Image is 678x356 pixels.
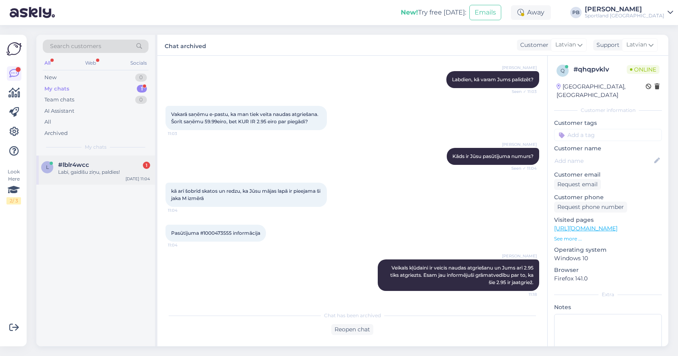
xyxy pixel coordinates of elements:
span: l [46,164,49,170]
div: Sportland [GEOGRAPHIC_DATA] [585,13,664,19]
a: [PERSON_NAME]Sportland [GEOGRAPHIC_DATA] [585,6,673,19]
div: All [44,118,51,126]
div: 1 [137,85,147,93]
span: #lblr4wcc [58,161,89,169]
div: Team chats [44,96,74,104]
div: PB [570,7,582,18]
button: Emails [469,5,501,20]
div: Extra [554,291,662,298]
div: Reopen chat [331,324,373,335]
div: # qhqpvklv [573,65,627,74]
div: New [44,74,56,82]
span: 11:04 [168,207,198,213]
span: My chats [85,143,107,151]
p: See more ... [554,235,662,242]
b: New! [401,8,418,16]
a: [URL][DOMAIN_NAME] [554,225,617,232]
span: Online [627,65,659,74]
div: Customer [517,41,548,49]
span: Kāds ir Jūsu pasūtījuma numurs? [452,153,534,159]
span: kā arī šobrīd skatos un redzu, ka Jūsu mājas lapā ir pieejama ši jaka M izmērā [171,188,322,201]
p: Customer phone [554,193,662,202]
span: Veikals kļūdaini ir veicis naudas atgriešanu un Jums arī 2.95 tiks atgriezts. Esam jau informējuš... [390,265,535,285]
div: Customer information [554,107,662,114]
div: [PERSON_NAME] [585,6,664,13]
p: Firefox 141.0 [554,274,662,283]
span: Vakarā saņēmu e-pastu, ka man tiek veita naudas atgriešana. Šorīt saņēmu 59.99eiro, bet KUR IR 2.... [171,111,320,124]
p: Notes [554,303,662,312]
span: Latvian [626,40,647,49]
label: Chat archived [165,40,206,51]
div: Request phone number [554,202,627,213]
p: Customer email [554,171,662,179]
span: Search customers [50,42,101,51]
div: 0 [135,74,147,82]
p: Customer tags [554,119,662,127]
div: Archived [44,129,68,137]
p: Customer name [554,144,662,153]
img: Askly Logo [6,41,22,57]
span: q [561,67,565,74]
span: [PERSON_NAME] [502,65,537,71]
div: Request email [554,179,601,190]
div: Away [511,5,551,20]
input: Add name [555,156,653,165]
p: Visited pages [554,216,662,224]
div: Support [593,41,619,49]
span: 11:18 [506,291,537,297]
span: Seen ✓ 11:03 [506,88,537,95]
span: 11:03 [168,131,198,137]
span: Seen ✓ 11:04 [506,165,537,171]
span: Latvian [555,40,576,49]
span: [PERSON_NAME] [502,141,537,147]
div: Socials [129,58,149,68]
span: [PERSON_NAME] [502,253,537,259]
span: Pasūtījuma #1000473555 informācija [171,230,260,236]
span: Chat has been archived [324,312,381,319]
div: My chats [44,85,69,93]
div: 2 / 3 [6,197,21,204]
div: Try free [DATE]: [401,8,466,17]
p: Browser [554,266,662,274]
div: Look Here [6,168,21,204]
div: Labi, gaidīšu ziņu, paldies! [58,169,150,176]
input: Add a tag [554,129,662,141]
div: 1 [143,162,150,169]
div: [GEOGRAPHIC_DATA], [GEOGRAPHIC_DATA] [557,82,646,99]
p: Windows 10 [554,254,662,263]
div: AI Assistant [44,107,74,115]
div: Web [84,58,98,68]
div: 0 [135,96,147,104]
p: Operating system [554,246,662,254]
span: Labdien, kā varam Jums palīdzēt? [452,76,534,82]
div: [DATE] 11:04 [126,176,150,182]
div: All [43,58,52,68]
span: 11:04 [168,242,198,248]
